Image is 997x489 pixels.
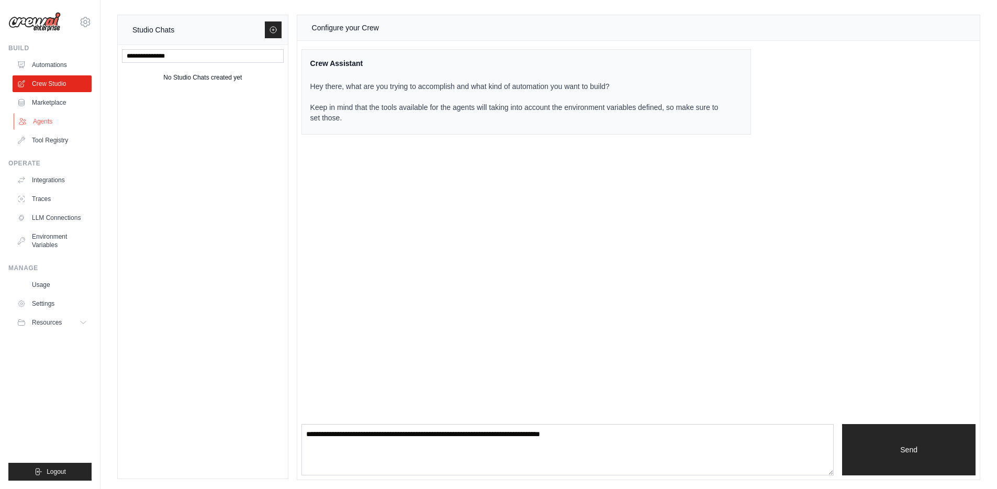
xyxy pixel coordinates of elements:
[13,57,92,73] a: Automations
[13,172,92,188] a: Integrations
[132,24,174,36] div: Studio Chats
[13,132,92,149] a: Tool Registry
[13,191,92,207] a: Traces
[8,159,92,168] div: Operate
[8,12,61,32] img: Logo
[47,468,66,476] span: Logout
[13,295,92,312] a: Settings
[8,44,92,52] div: Build
[310,58,730,69] div: Crew Assistant
[13,228,92,253] a: Environment Variables
[13,94,92,111] a: Marketplace
[310,81,730,123] p: Hey there, what are you trying to accomplish and what kind of automation you want to build? Keep ...
[13,314,92,331] button: Resources
[13,276,92,293] a: Usage
[8,264,92,272] div: Manage
[312,21,379,34] div: Configure your Crew
[8,463,92,481] button: Logout
[842,424,976,475] button: Send
[13,75,92,92] a: Crew Studio
[14,113,93,130] a: Agents
[163,71,242,84] div: No Studio Chats created yet
[13,209,92,226] a: LLM Connections
[32,318,62,327] span: Resources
